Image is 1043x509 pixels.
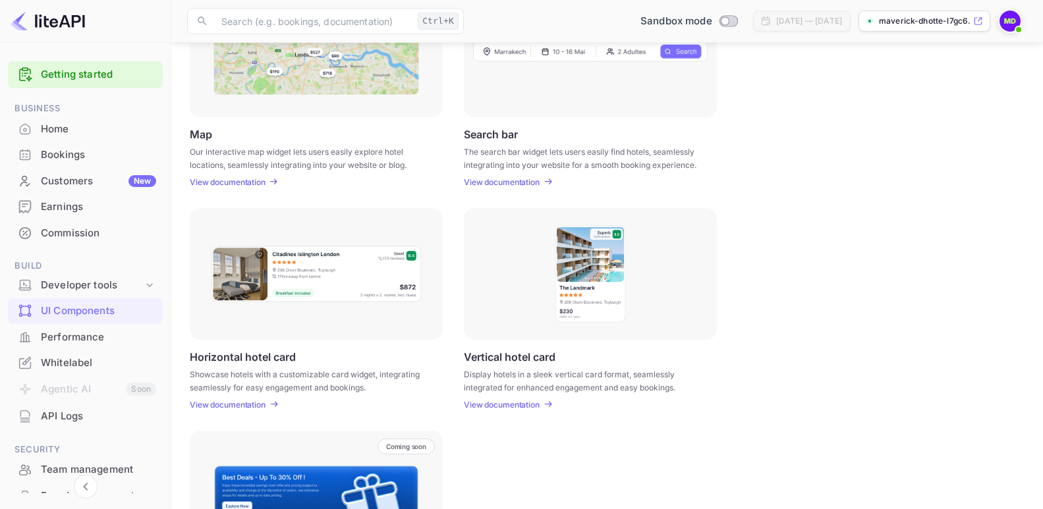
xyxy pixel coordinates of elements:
[8,61,163,88] div: Getting started
[41,278,143,293] div: Developer tools
[128,175,156,187] div: New
[190,177,269,187] a: View documentation
[8,142,163,167] a: Bookings
[41,330,156,345] div: Performance
[554,225,627,323] img: Vertical hotel card Frame
[8,350,163,376] div: Whitelabel
[190,400,269,410] a: View documentation
[8,259,163,273] span: Build
[8,194,163,219] a: Earnings
[8,442,163,457] span: Security
[8,404,163,429] div: API Logs
[635,14,743,29] div: Switch to Production mode
[8,350,163,375] a: Whitelabel
[41,304,156,319] div: UI Components
[464,177,540,187] p: View documentation
[41,226,156,241] div: Commission
[8,483,163,508] a: Fraud management
[464,128,518,140] p: Search bar
[41,356,156,371] div: Whitelabel
[8,194,163,220] div: Earnings
[1000,11,1021,32] img: Maverick Dhotte
[464,400,540,410] p: View documentation
[8,457,163,483] div: Team management
[8,404,163,428] a: API Logs
[210,245,422,303] img: Horizontal hotel card Frame
[11,11,85,32] img: LiteAPI logo
[41,67,156,82] a: Getting started
[473,41,708,62] img: Search Frame
[640,14,712,29] span: Sandbox mode
[190,350,296,363] p: Horizontal hotel card
[213,8,419,95] img: Map Frame
[8,142,163,168] div: Bookings
[190,146,426,169] p: Our interactive map widget lets users easily explore hotel locations, seamlessly integrating into...
[8,117,163,142] div: Home
[8,221,163,246] div: Commission
[8,221,163,245] a: Commission
[8,325,163,350] div: Performance
[74,475,98,498] button: Collapse navigation
[213,8,412,34] input: Search (e.g. bookings, documentation)
[8,298,163,324] div: UI Components
[8,101,163,116] span: Business
[8,457,163,481] a: Team management
[190,368,426,392] p: Showcase hotels with a customizable card widget, integrating seamlessly for easy engagement and b...
[190,177,266,187] p: View documentation
[190,400,266,410] p: View documentation
[190,128,212,140] p: Map
[8,325,163,349] a: Performance
[776,15,842,27] div: [DATE] — [DATE]
[464,350,555,363] p: Vertical hotel card
[464,368,700,392] p: Display hotels in a sleek vertical card format, seamlessly integrated for enhanced engagement and...
[464,177,544,187] a: View documentation
[41,409,156,424] div: API Logs
[41,462,156,477] div: Team management
[8,117,163,141] a: Home
[8,298,163,323] a: UI Components
[464,146,700,169] p: The search bar widget lets users easily find hotels, seamlessly integrating into your website for...
[41,174,156,189] div: Customers
[8,169,163,194] div: CustomersNew
[41,122,156,137] div: Home
[8,169,163,193] a: CustomersNew
[464,400,544,410] a: View documentation
[41,147,156,163] div: Bookings
[41,489,156,504] div: Fraud management
[418,13,459,30] div: Ctrl+K
[41,200,156,215] div: Earnings
[879,15,971,27] p: maverick-dhotte-l7gc6....
[386,442,426,450] p: Coming soon
[8,274,163,297] div: Developer tools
